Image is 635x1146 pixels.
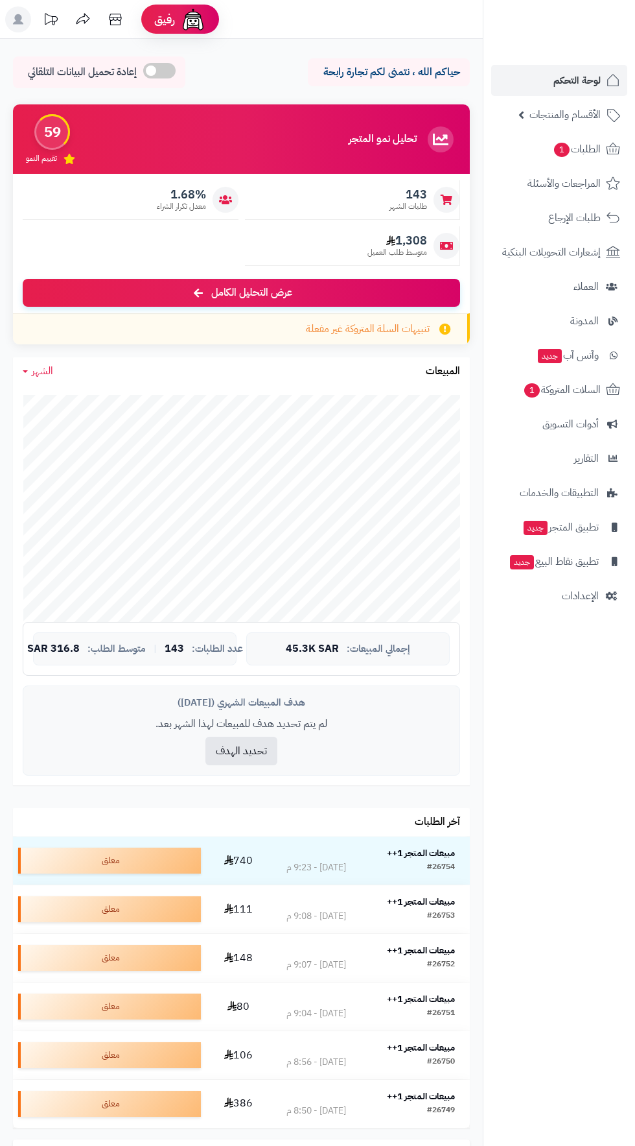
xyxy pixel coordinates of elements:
p: لم يتم تحديد هدف للمبيعات لهذا الشهر بعد. [33,717,450,732]
span: التقارير [574,449,599,468]
a: تطبيق المتجرجديد [491,512,627,543]
a: التطبيقات والخدمات [491,477,627,508]
td: 148 [206,934,271,982]
span: عدد الطلبات: [192,643,243,654]
strong: مبيعات المتجر 1++ [387,1090,455,1103]
span: العملاء [573,278,599,296]
span: رفيق [154,12,175,27]
div: [DATE] - 8:56 م [286,1056,346,1069]
a: الطلبات1 [491,134,627,165]
div: هدف المبيعات الشهري ([DATE]) [33,696,450,710]
div: #26753 [427,910,455,923]
div: معلق [18,994,201,1020]
span: الأقسام والمنتجات [529,106,601,124]
h3: آخر الطلبات [415,817,460,828]
a: تحديثات المنصة [34,6,67,36]
div: #26749 [427,1104,455,1117]
td: 111 [206,885,271,933]
span: 316.8 SAR [27,643,80,655]
div: #26751 [427,1007,455,1020]
span: معدل تكرار الشراء [157,201,206,212]
span: متوسط الطلب: [87,643,146,654]
span: متوسط طلب العميل [367,247,427,258]
span: الطلبات [553,140,601,158]
span: تقييم النمو [26,153,57,164]
a: طلبات الإرجاع [491,202,627,233]
strong: مبيعات المتجر 1++ [387,1041,455,1055]
a: التقارير [491,443,627,474]
p: حياكم الله ، نتمنى لكم تجارة رابحة [317,65,460,80]
div: معلق [18,945,201,971]
a: أدوات التسويق [491,409,627,440]
div: معلق [18,896,201,922]
div: [DATE] - 8:50 م [286,1104,346,1117]
div: [DATE] - 9:04 م [286,1007,346,1020]
span: جديد [538,349,562,363]
span: تنبيهات السلة المتروكة غير مفعلة [306,322,430,337]
a: الإعدادات [491,580,627,612]
span: 45.3K SAR [286,643,339,655]
a: السلات المتروكة1 [491,374,627,405]
span: 143 [165,643,184,655]
a: المدونة [491,305,627,337]
div: #26750 [427,1056,455,1069]
span: طلبات الإرجاع [548,209,601,227]
span: 143 [389,187,427,202]
span: إشعارات التحويلات البنكية [502,243,601,261]
div: [DATE] - 9:07 م [286,959,346,972]
span: الشهر [32,363,53,379]
td: 740 [206,837,271,885]
div: #26752 [427,959,455,972]
span: المدونة [570,312,599,330]
div: معلق [18,1042,201,1068]
strong: مبيعات المتجر 1++ [387,895,455,909]
button: تحديد الهدف [205,737,277,765]
span: 1 [554,143,570,157]
span: 1 [524,383,540,398]
span: 1.68% [157,187,206,202]
td: 80 [206,983,271,1031]
span: المراجعات والأسئلة [527,174,601,193]
span: جديد [524,521,548,535]
div: [DATE] - 9:08 م [286,910,346,923]
span: | [154,644,157,654]
a: إشعارات التحويلات البنكية [491,237,627,268]
span: الإعدادات [562,587,599,605]
div: [DATE] - 9:23 م [286,861,346,874]
a: العملاء [491,271,627,302]
a: وآتس آبجديد [491,340,627,371]
td: 386 [206,1080,271,1128]
span: طلبات الشهر [389,201,427,212]
div: #26754 [427,861,455,874]
span: التطبيقات والخدمات [520,484,599,502]
span: لوحة التحكم [553,71,601,90]
h3: تحليل نمو المتجر [349,134,417,145]
a: المراجعات والأسئلة [491,168,627,199]
img: logo-2.png [547,10,623,37]
div: معلق [18,848,201,874]
strong: مبيعات المتجر 1++ [387,944,455,957]
span: وآتس آب [537,346,599,364]
strong: مبيعات المتجر 1++ [387,992,455,1006]
strong: مبيعات المتجر 1++ [387,846,455,860]
span: عرض التحليل الكامل [211,285,292,300]
a: تطبيق نقاط البيعجديد [491,546,627,577]
span: 1,308 [367,233,427,248]
a: الشهر [23,364,53,379]
span: تطبيق المتجر [522,518,599,536]
span: جديد [510,555,534,569]
span: إجمالي المبيعات: [347,643,410,654]
span: السلات المتروكة [523,381,601,399]
a: عرض التحليل الكامل [23,279,460,307]
a: لوحة التحكم [491,65,627,96]
span: أدوات التسويق [542,415,599,433]
img: ai-face.png [180,6,206,32]
div: معلق [18,1091,201,1117]
span: تطبيق نقاط البيع [509,553,599,571]
h3: المبيعات [426,366,460,377]
td: 106 [206,1031,271,1079]
span: إعادة تحميل البيانات التلقائي [28,65,137,80]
